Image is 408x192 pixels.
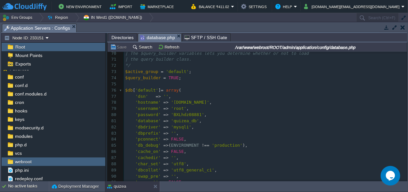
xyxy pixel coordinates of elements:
button: Search [132,44,154,50]
div: 75 [108,81,118,87]
span: => [163,143,168,148]
span: database.php [140,34,175,42]
button: New Environment [59,3,104,10]
div: 89 [108,167,118,173]
a: Mount Points [14,52,43,58]
span: '' [171,174,176,179]
a: redeploy.conf [14,176,44,182]
a: php.d [14,142,28,148]
span: '[DOMAIN_NAME]' [171,100,209,105]
span: , [214,168,217,172]
span: ), [242,143,248,148]
span: 'utf8_general_ci' [171,168,214,172]
button: Settings [241,3,269,10]
a: php.ini [14,167,30,173]
a: conf [14,74,25,80]
a: cron [14,99,25,105]
span: 'encrypt' [135,180,158,185]
span: => [163,155,168,160]
div: 72 [108,63,118,69]
span: $db [125,88,133,93]
span: , [176,131,179,136]
button: Env Groups [2,13,35,22]
span: keys [14,116,25,122]
span: => [163,131,168,136]
button: IN West1 ([DOMAIN_NAME]) [83,13,144,22]
span: 'pconnect' [135,137,161,141]
div: 88 [108,161,118,167]
span: | the query builder class. [125,57,192,62]
div: 74 [108,75,118,81]
span: ENVIRONMENT [171,143,199,148]
span: ; [189,69,192,74]
span: $active_group [125,69,158,74]
button: [DOMAIN_NAME][EMAIL_ADDRESS][DOMAIN_NAME] [304,3,401,10]
span: 'quizea_db' [171,118,199,123]
img: CloudJiffy [2,3,47,11]
div: 76 [108,87,118,94]
span: FALSE [168,180,181,185]
iframe: chat widget [381,166,401,185]
span: FALSE [171,149,184,154]
div: 79 [108,106,118,112]
span: 'swap_pre' [135,174,161,179]
span: => [163,168,168,172]
span: 'production' [212,143,242,148]
a: conf.d [14,82,29,88]
span: => [163,125,168,129]
span: modules [14,133,34,139]
span: ; [179,75,181,80]
span: 'dsn' [135,94,148,99]
span: , [184,137,186,141]
span: ( [179,88,181,93]
div: 77 [108,94,118,100]
button: Refresh [158,44,181,50]
span: , [199,118,202,123]
span: , [192,125,194,129]
a: modsecurity.d [14,125,45,131]
a: hooks [14,108,28,114]
span: => [163,161,168,166]
button: Deployment Manager [52,183,99,190]
div: 87 [108,155,118,161]
span: !== [202,143,209,148]
div: 86 [108,149,118,155]
span: 'dbdriver' [135,125,161,129]
a: conf.modules.d [14,91,48,97]
span: 'char_set' [135,161,161,166]
a: Root [14,44,26,50]
a: Exports [14,61,32,67]
span: , [204,112,207,117]
div: 81 [108,118,118,124]
span: 'dbcollat' [135,168,161,172]
span: 'db_debug' [135,143,161,148]
span: => [163,174,168,179]
span: => [163,118,168,123]
div: 80 [108,112,118,118]
button: Import [110,3,134,10]
span: 'hostname' [135,100,161,105]
span: , [184,149,186,154]
span: => [163,112,168,117]
span: , [176,155,179,160]
span: array [166,88,179,93]
span: 'root' [171,106,186,111]
div: 71 [108,56,118,63]
div: 73 [108,69,118,75]
span: => [156,94,161,99]
span: = [163,75,166,80]
button: Region [47,13,70,22]
button: Save [110,44,128,50]
span: [ [133,88,135,93]
a: vcs [14,150,23,156]
span: 'cache_on' [135,149,161,154]
span: 'username' [135,106,161,111]
div: No active tasks [8,181,49,192]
